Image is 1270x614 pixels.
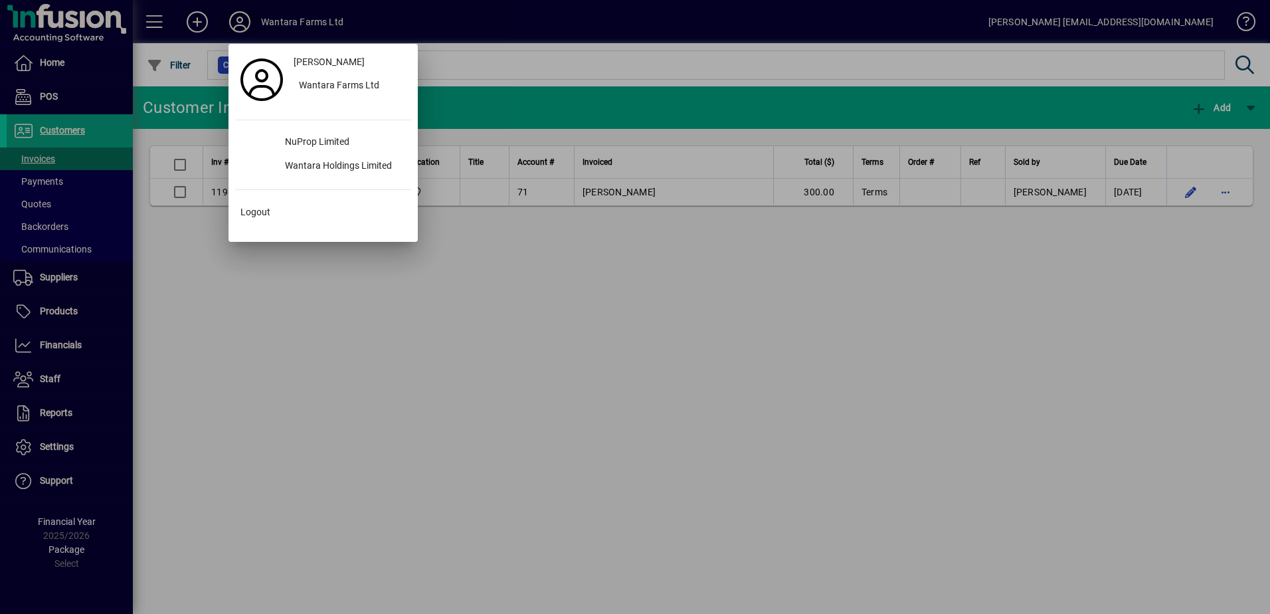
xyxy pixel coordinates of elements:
[294,55,365,69] span: [PERSON_NAME]
[235,201,411,225] button: Logout
[240,205,270,219] span: Logout
[274,155,411,179] div: Wantara Holdings Limited
[288,51,411,74] a: [PERSON_NAME]
[288,74,411,98] button: Wantara Farms Ltd
[274,131,411,155] div: NuProp Limited
[235,131,411,155] button: NuProp Limited
[235,155,411,179] button: Wantara Holdings Limited
[235,68,288,92] a: Profile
